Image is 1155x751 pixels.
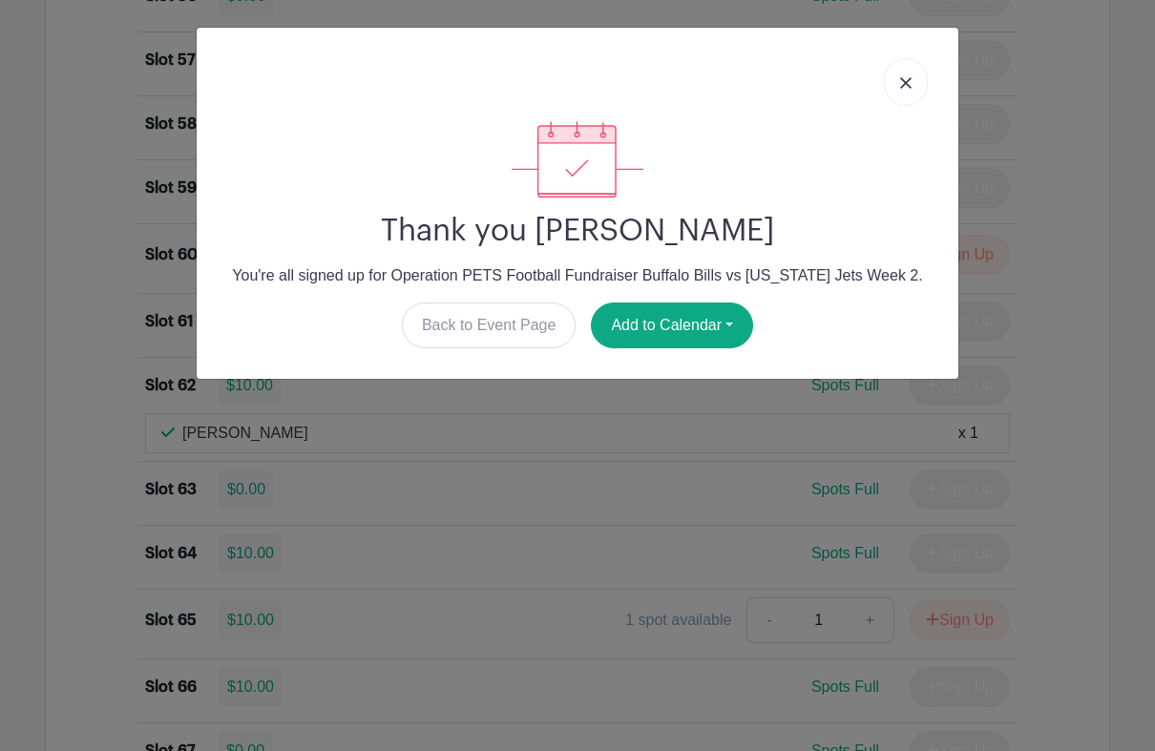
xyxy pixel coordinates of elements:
img: close_button-5f87c8562297e5c2d7936805f587ecaba9071eb48480494691a3f1689db116b3.svg [900,77,912,89]
button: Add to Calendar [591,302,753,348]
p: You're all signed up for Operation PETS Football Fundraiser Buffalo Bills vs [US_STATE] Jets Week 2. [212,264,943,287]
img: signup_complete-c468d5dda3e2740ee63a24cb0ba0d3ce5d8a4ecd24259e683200fb1569d990c8.svg [512,121,643,198]
h2: Thank you [PERSON_NAME] [212,213,943,249]
a: Back to Event Page [402,302,577,348]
